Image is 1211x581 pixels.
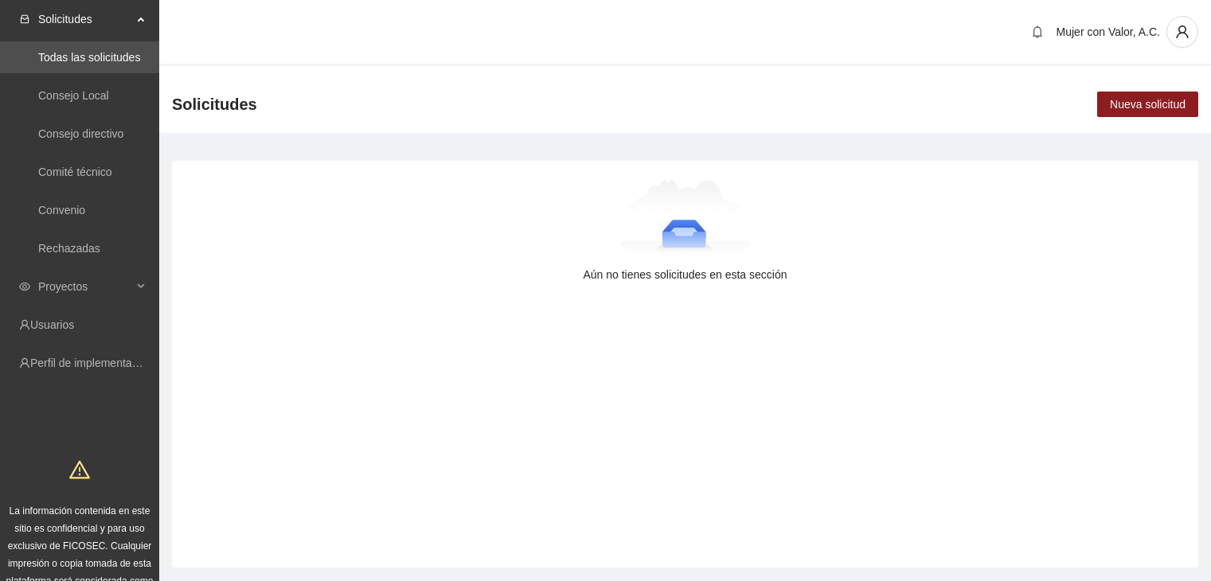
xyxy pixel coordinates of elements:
button: Nueva solicitud [1097,92,1198,117]
span: Nueva solicitud [1110,96,1186,113]
a: Rechazadas [38,242,100,255]
button: user [1166,16,1198,48]
a: Todas las solicitudes [38,51,140,64]
a: Convenio [38,204,85,216]
button: bell [1025,19,1050,45]
span: inbox [19,14,30,25]
a: Consejo Local [38,89,109,102]
span: Mujer con Valor, A.C. [1057,25,1160,38]
span: Solicitudes [172,92,257,117]
span: warning [69,459,90,480]
img: Aún no tienes solicitudes en esta sección [620,180,750,259]
span: Solicitudes [38,3,132,35]
a: Usuarios [30,318,74,331]
div: Aún no tienes solicitudes en esta sección [197,266,1173,283]
a: Comité técnico [38,166,112,178]
span: Proyectos [38,271,132,302]
a: Consejo directivo [38,127,123,140]
span: bell [1025,25,1049,38]
span: eye [19,281,30,292]
a: Perfil de implementadora [30,357,154,369]
span: user [1167,25,1197,39]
